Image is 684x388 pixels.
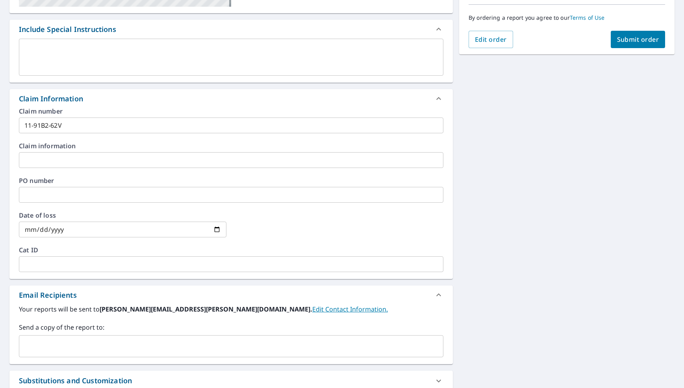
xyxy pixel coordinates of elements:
div: Claim Information [9,89,453,108]
b: [PERSON_NAME][EMAIL_ADDRESS][PERSON_NAME][DOMAIN_NAME]. [100,305,312,313]
a: Terms of Use [570,14,605,21]
span: Edit order [475,35,507,44]
div: Email Recipients [19,290,77,300]
button: Submit order [611,31,665,48]
div: Include Special Instructions [9,20,453,39]
label: Send a copy of the report to: [19,323,443,332]
p: By ordering a report you agree to our [469,14,665,21]
label: PO number [19,177,443,184]
button: Edit order [469,31,513,48]
label: Claim number [19,108,443,114]
label: Your reports will be sent to [19,304,443,314]
div: Include Special Instructions [19,24,116,35]
div: Email Recipients [9,285,453,304]
div: Claim Information [19,93,83,104]
span: Submit order [617,35,659,44]
a: EditContactInfo [312,305,388,313]
label: Cat ID [19,247,443,253]
label: Date of loss [19,212,226,218]
div: Substitutions and Customization [19,375,132,386]
label: Claim information [19,143,443,149]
